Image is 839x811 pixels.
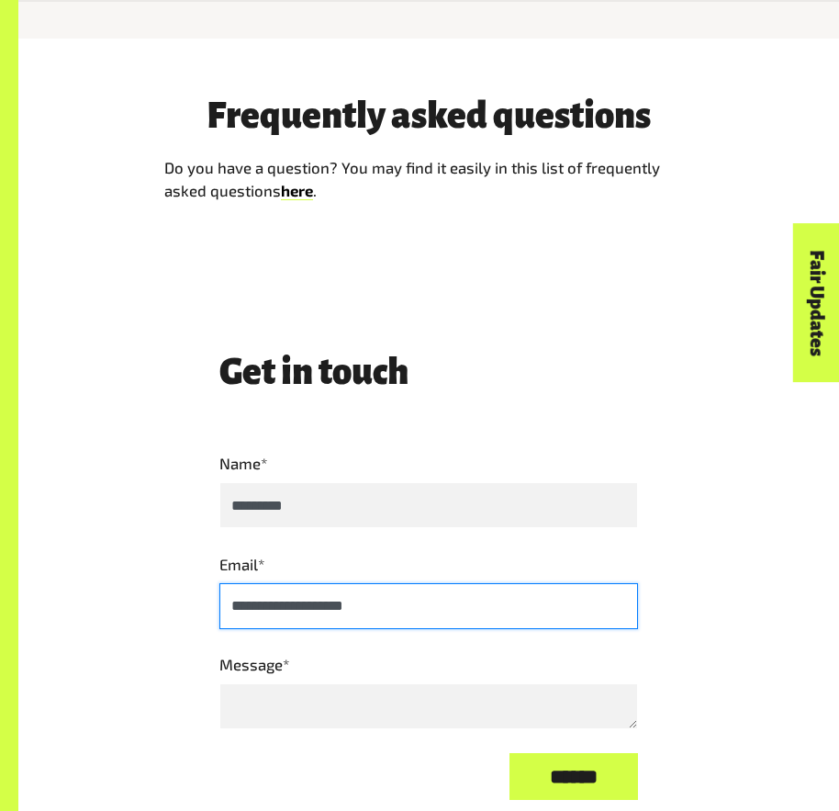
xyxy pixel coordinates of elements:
[219,653,638,676] label: Message
[219,452,638,475] label: Name
[164,158,660,199] span: Do you have a question? You may find it easily in this list of frequently asked questions .
[219,553,638,576] label: Email
[164,97,693,137] h2: Frequently asked questions
[281,181,313,200] a: here
[219,354,638,393] h3: Get in touch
